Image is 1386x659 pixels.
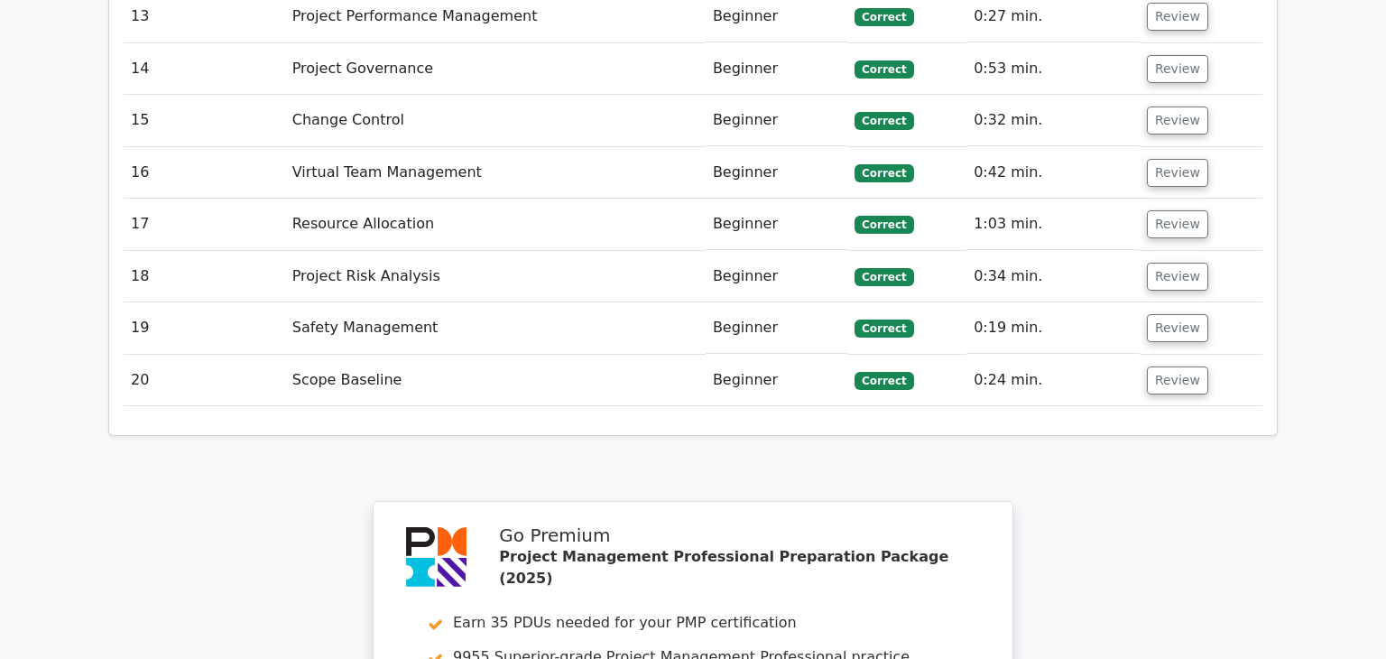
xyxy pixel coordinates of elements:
[855,164,913,182] span: Correct
[855,8,913,26] span: Correct
[966,355,1140,406] td: 0:24 min.
[706,43,847,95] td: Beginner
[1147,3,1208,31] button: Review
[855,268,913,286] span: Correct
[1147,210,1208,238] button: Review
[124,199,285,250] td: 17
[285,251,706,302] td: Project Risk Analysis
[855,320,913,338] span: Correct
[706,355,847,406] td: Beginner
[706,199,847,250] td: Beginner
[855,372,913,390] span: Correct
[1147,263,1208,291] button: Review
[855,216,913,234] span: Correct
[706,302,847,354] td: Beginner
[285,355,706,406] td: Scope Baseline
[124,355,285,406] td: 20
[1147,159,1208,187] button: Review
[966,43,1140,95] td: 0:53 min.
[706,251,847,302] td: Beginner
[124,95,285,146] td: 15
[124,302,285,354] td: 19
[124,43,285,95] td: 14
[966,147,1140,199] td: 0:42 min.
[855,112,913,130] span: Correct
[966,95,1140,146] td: 0:32 min.
[706,147,847,199] td: Beginner
[1147,314,1208,342] button: Review
[1147,107,1208,135] button: Review
[1147,367,1208,394] button: Review
[966,199,1140,250] td: 1:03 min.
[285,95,706,146] td: Change Control
[855,60,913,79] span: Correct
[706,95,847,146] td: Beginner
[966,251,1140,302] td: 0:34 min.
[1147,55,1208,83] button: Review
[124,147,285,199] td: 16
[124,251,285,302] td: 18
[285,302,706,354] td: Safety Management
[285,199,706,250] td: Resource Allocation
[285,43,706,95] td: Project Governance
[966,302,1140,354] td: 0:19 min.
[285,147,706,199] td: Virtual Team Management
